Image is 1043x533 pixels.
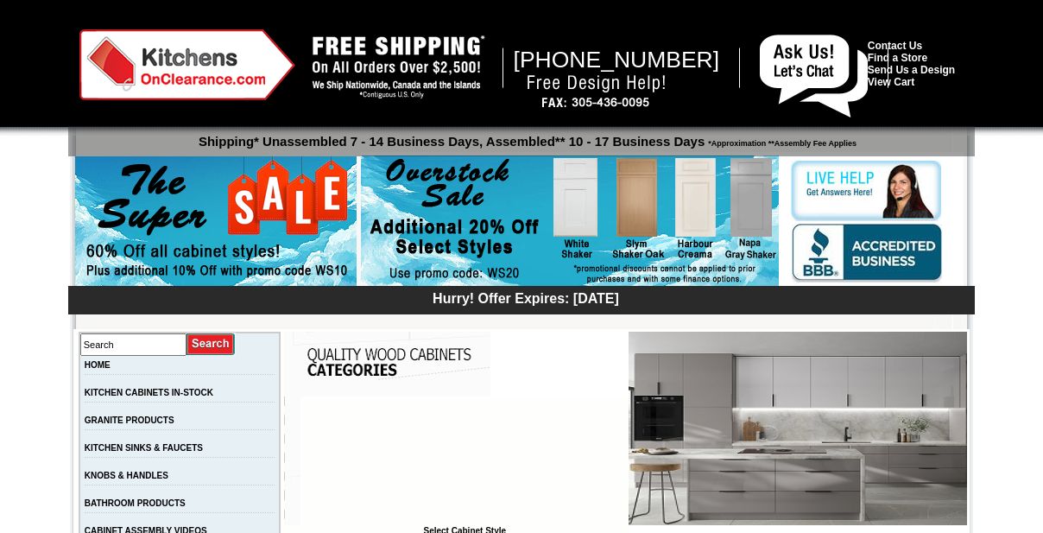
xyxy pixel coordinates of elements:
[868,76,914,88] a: View Cart
[868,40,922,52] a: Contact Us
[85,360,111,370] a: HOME
[868,52,927,64] a: Find a Store
[186,333,236,356] input: Submit
[79,29,295,100] img: Kitchens on Clearance Logo
[85,498,186,508] a: BATHROOM PRODUCTS
[77,126,975,149] p: Shipping* Unassembled 7 - 14 Business Days, Assembled** 10 - 17 Business Days
[629,332,967,525] img: Seattle Gray
[300,397,629,526] iframe: Browser incompatible
[85,471,168,480] a: KNOBS & HANDLES
[85,443,203,453] a: KITCHEN SINKS & FAUCETS
[514,47,720,73] span: [PHONE_NUMBER]
[85,416,174,425] a: GRANITE PRODUCTS
[77,289,975,307] div: Hurry! Offer Expires: [DATE]
[705,135,857,148] span: *Approximation **Assembly Fee Applies
[85,388,213,397] a: KITCHEN CABINETS IN-STOCK
[868,64,955,76] a: Send Us a Design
